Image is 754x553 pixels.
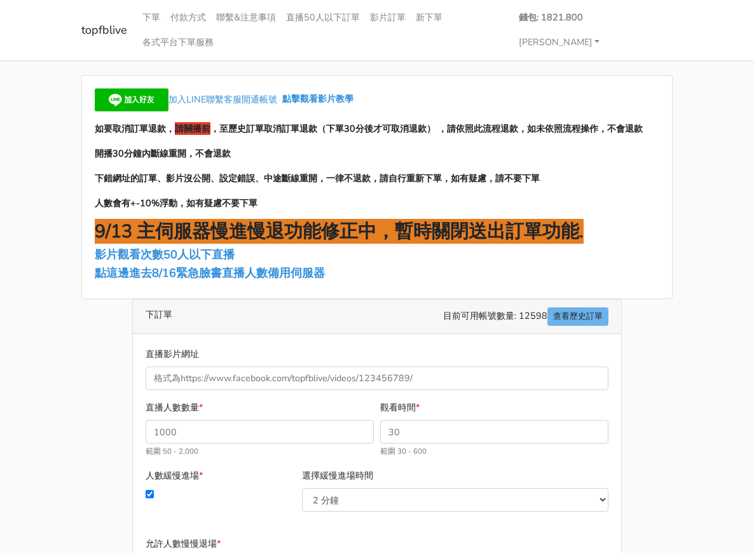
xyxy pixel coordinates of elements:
[302,468,373,483] label: 選擇緩慢進場時間
[163,247,235,262] span: 50人以下直播
[133,300,621,334] div: 下訂單
[282,93,353,106] a: 點擊觀看影片教學
[165,5,211,30] a: 付款方式
[380,446,427,456] small: 範圍 30 - 600
[175,122,210,135] span: 請關播前
[211,5,281,30] a: 聯繫&注意事項
[81,18,127,43] a: topfblive
[168,93,277,106] span: 加入LINE聯繫客服開通帳號
[514,30,605,55] a: [PERSON_NAME]
[365,5,411,30] a: 影片訂單
[95,147,231,160] span: 開播30分鐘內斷線重開，不會退款
[146,347,199,361] label: 直播影片網址
[514,5,588,30] a: 錢包: 1821.800
[95,247,163,262] a: 影片觀看次數
[519,11,583,24] strong: 錢包: 1821.800
[95,93,282,106] a: 加入LINE聯繫客服開通帳號
[380,420,608,444] input: 30
[95,88,168,111] img: 加入好友
[95,122,175,135] span: 如要取消訂單退款，
[95,197,257,209] span: 人數會有+-10%浮動，如有疑慮不要下單
[547,307,608,326] a: 查看歷史訂單
[146,400,203,415] label: 直播人數數量
[146,420,374,444] input: 1000
[281,5,365,30] a: 直播50人以下訂單
[95,219,584,244] span: 9/13 主伺服器慢進慢退功能修正中，暫時關閉送出訂單功能.
[146,446,198,456] small: 範圍 50 - 2,000
[95,172,540,185] span: 下錯網址的訂單、影片沒公開、設定錯誤、中途斷線重開，一律不退款，請自行重新下單，如有疑慮，請不要下單
[95,265,325,281] a: 點這邊進去8/16緊急臉書直播人數備用伺服器
[380,400,420,415] label: 觀看時間
[146,536,221,551] label: 允許人數慢慢退場
[146,367,608,390] input: 格式為https://www.facebook.com/topfblive/videos/123456789/
[137,5,165,30] a: 下單
[411,5,448,30] a: 新下單
[210,122,643,135] span: ，至歷史訂單取消訂單退款（下單30分後才可取消退款） ，請依照此流程退款，如未依照流程操作，不會退款
[443,307,608,326] span: 目前可用帳號數量: 12598
[146,468,203,483] label: 人數緩慢進場
[137,30,219,55] a: 各式平台下單服務
[163,247,238,262] a: 50人以下直播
